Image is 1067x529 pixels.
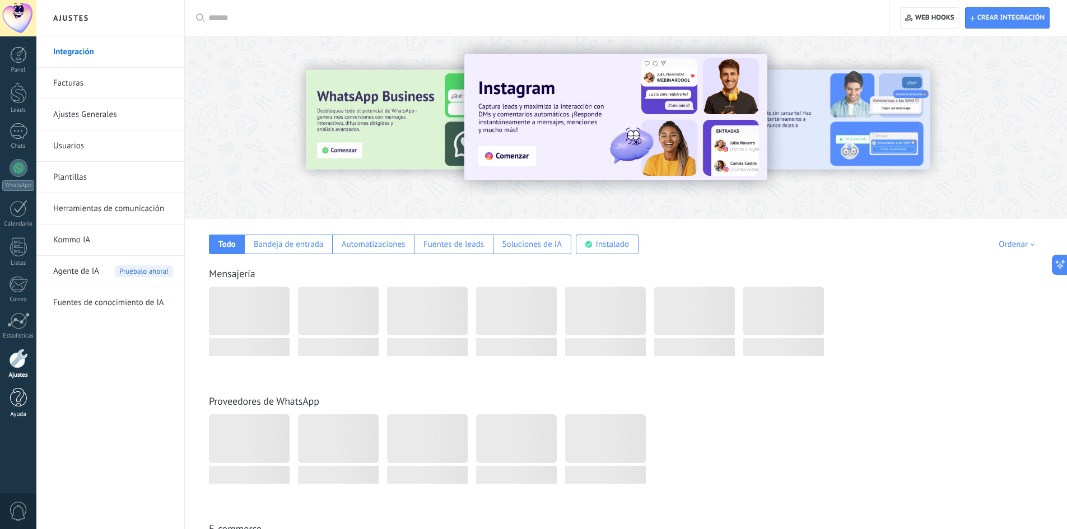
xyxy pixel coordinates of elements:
div: Ordenar [999,239,1038,250]
a: Ajustes Generales [53,99,173,130]
button: Crear integración [965,7,1050,29]
div: Calendario [2,221,35,228]
span: Crear integración [977,13,1045,22]
span: Pruébalo ahora! [115,265,173,277]
img: Slide 3 [306,70,544,170]
div: Bandeja de entrada [254,239,323,250]
div: WhatsApp [2,180,34,191]
a: Facturas [53,68,173,99]
li: Fuentes de conocimiento de IA [36,287,184,318]
div: Chats [2,143,35,150]
a: Fuentes de conocimiento de IA [53,287,173,319]
div: Ajustes [2,372,35,379]
div: Panel [2,67,35,74]
span: Agente de IA [53,256,99,287]
img: Slide 1 [464,54,767,180]
div: Soluciones de IA [502,239,562,250]
div: Ayuda [2,411,35,418]
a: Integración [53,36,173,68]
button: Web hooks [900,7,959,29]
li: Ajustes Generales [36,99,184,130]
div: Fuentes de leads [423,239,484,250]
div: Todo [218,239,236,250]
li: Kommo IA [36,224,184,256]
a: Proveedores de WhatsApp [209,395,319,408]
a: Mensajería [209,267,255,280]
li: Usuarios [36,130,184,162]
div: Estadísticas [2,333,35,340]
li: Herramientas de comunicación [36,193,184,224]
div: Instalado [596,239,629,250]
a: Agente de IAPruébalo ahora! [53,256,173,287]
div: Listas [2,260,35,267]
li: Agente de IA [36,256,184,287]
li: Plantillas [36,162,184,193]
img: Slide 2 [691,70,930,170]
span: Web hooks [915,13,954,22]
a: Kommo IA [53,224,173,256]
a: Herramientas de comunicación [53,193,173,224]
li: Facturas [36,68,184,99]
li: Integración [36,36,184,68]
div: Automatizaciones [342,239,406,250]
div: Correo [2,296,35,303]
div: Leads [2,107,35,114]
a: Plantillas [53,162,173,193]
a: Usuarios [53,130,173,162]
